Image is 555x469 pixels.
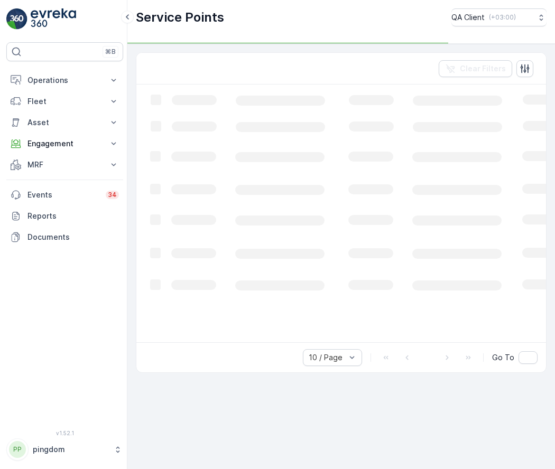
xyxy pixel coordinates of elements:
[27,75,102,86] p: Operations
[460,63,506,74] p: Clear Filters
[6,112,123,133] button: Asset
[439,60,512,77] button: Clear Filters
[33,444,108,455] p: pingdom
[9,441,26,458] div: PP
[6,227,123,248] a: Documents
[6,184,123,205] a: Events34
[27,117,102,128] p: Asset
[451,12,485,23] p: QA Client
[31,8,76,30] img: logo_light-DOdMpM7g.png
[451,8,547,26] button: QA Client(+03:00)
[27,190,99,200] p: Events
[108,191,117,199] p: 34
[27,211,119,221] p: Reports
[489,13,516,22] p: ( +03:00 )
[27,96,102,107] p: Fleet
[6,70,123,91] button: Operations
[6,8,27,30] img: logo
[6,91,123,112] button: Fleet
[105,48,116,56] p: ⌘B
[27,232,119,242] p: Documents
[27,160,102,170] p: MRF
[6,205,123,227] a: Reports
[492,352,514,363] span: Go To
[6,154,123,175] button: MRF
[136,9,224,26] p: Service Points
[27,138,102,149] p: Engagement
[6,133,123,154] button: Engagement
[6,430,123,436] span: v 1.52.1
[6,438,123,461] button: PPpingdom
